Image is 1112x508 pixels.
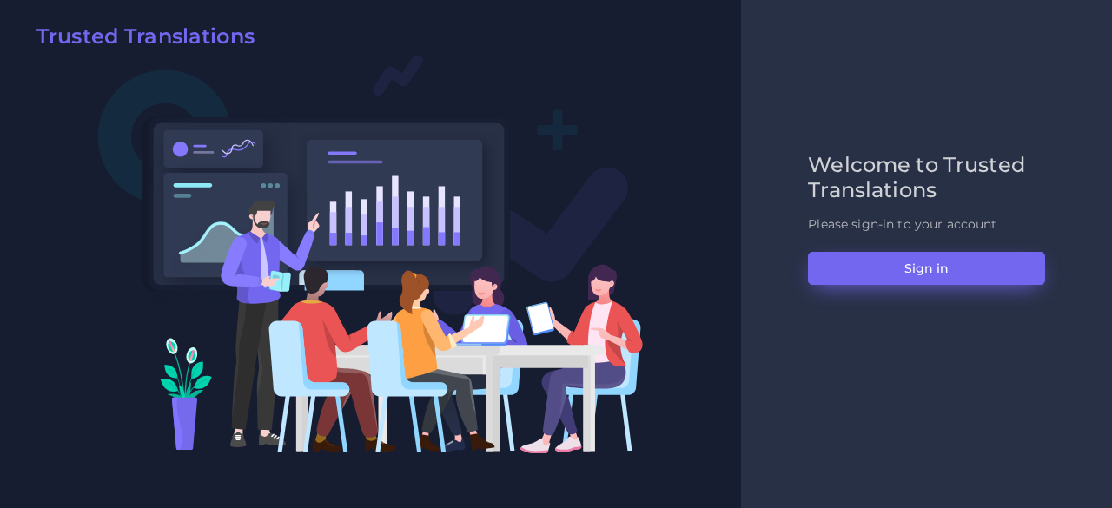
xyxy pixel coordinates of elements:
p: Please sign-in to your account [808,215,1045,234]
h2: Welcome to Trusted Translations [808,153,1045,203]
img: Login V2 [97,54,644,454]
button: Sign in [808,252,1045,285]
h2: Trusted Translations [36,24,255,49]
a: Trusted Translations [24,24,255,56]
